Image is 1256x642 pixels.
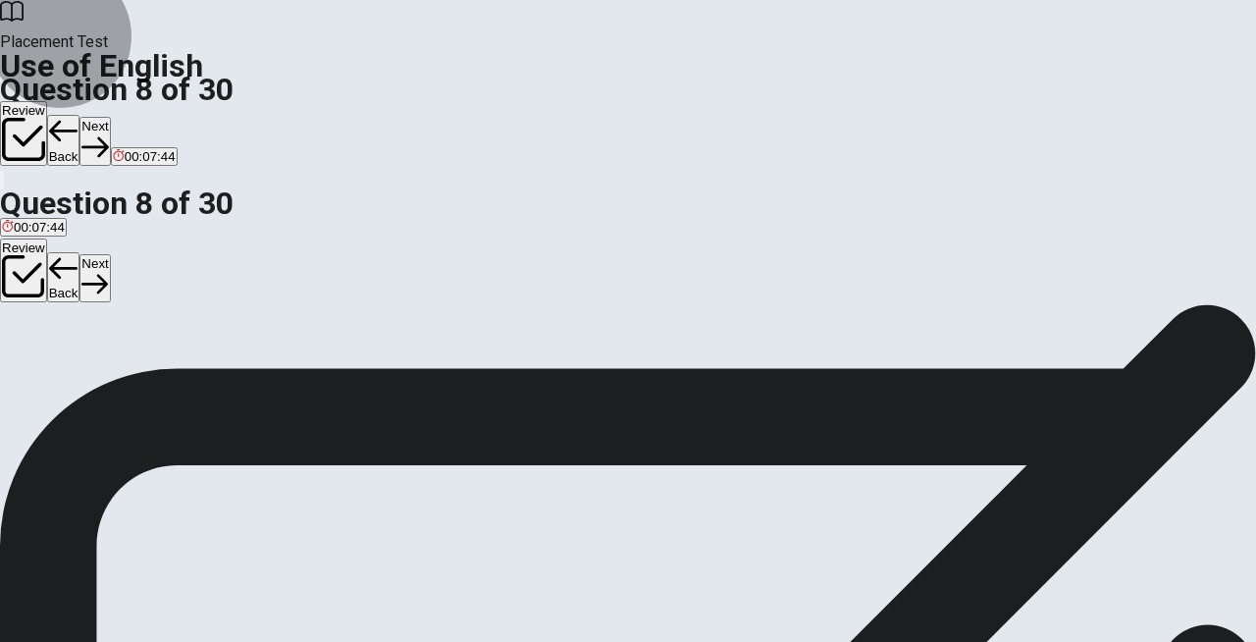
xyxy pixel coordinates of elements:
[125,149,176,164] span: 00:07:44
[47,252,80,303] button: Back
[47,115,80,166] button: Back
[79,117,110,165] button: Next
[111,147,178,166] button: 00:07:44
[14,220,65,235] span: 00:07:44
[79,254,110,302] button: Next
